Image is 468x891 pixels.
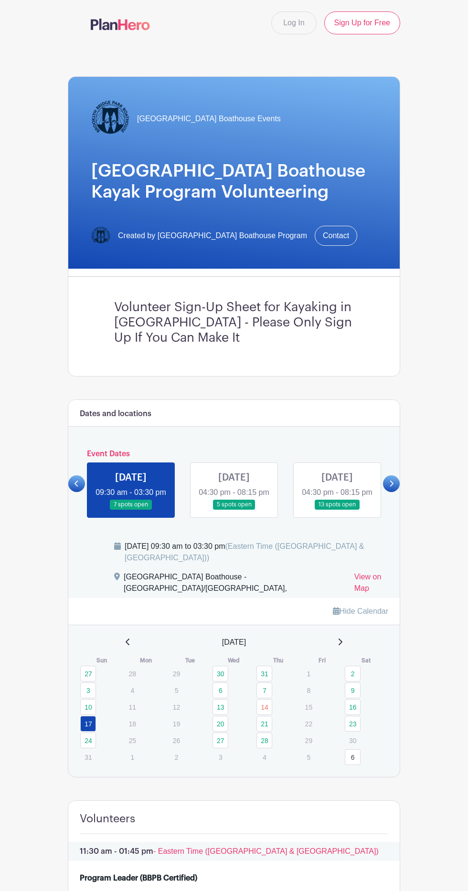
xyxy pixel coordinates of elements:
a: 9 [345,682,361,698]
p: 30 [345,733,361,748]
a: Hide Calendar [333,607,388,615]
span: Created by [GEOGRAPHIC_DATA] Boathouse Program [118,230,307,241]
p: 11:30 am - 01:45 pm [68,842,400,861]
th: Mon [124,656,168,665]
th: Sat [344,656,388,665]
p: 4 [124,683,140,698]
p: 5 [300,750,316,765]
p: 26 [169,733,184,748]
a: 17 [80,716,96,732]
p: 3 [213,750,228,765]
div: [GEOGRAPHIC_DATA] Boathouse - [GEOGRAPHIC_DATA]/[GEOGRAPHIC_DATA], [124,571,347,598]
h6: Dates and locations [80,409,151,419]
div: Program Leader (BBPB Certified) [80,872,197,884]
p: 11 [124,700,140,714]
a: 20 [213,716,228,732]
a: View on Map [354,571,388,598]
p: 25 [124,733,140,748]
p: 4 [256,750,272,765]
a: Log In [271,11,316,34]
img: Logo-Title.png [91,100,129,138]
a: 16 [345,699,361,715]
p: 15 [300,700,316,714]
a: 28 [256,733,272,748]
p: 2 [169,750,184,765]
h4: Volunteers [80,812,135,826]
p: 1 [300,666,316,681]
a: 30 [213,666,228,681]
p: 18 [124,716,140,731]
a: 3 [80,682,96,698]
div: [DATE] 09:30 am to 03:30 pm [125,541,388,564]
a: 10 [80,699,96,715]
p: 22 [300,716,316,731]
a: 24 [80,733,96,748]
p: 28 [124,666,140,681]
img: Logo-Title.png [91,226,110,245]
h1: [GEOGRAPHIC_DATA] Boathouse Kayak Program Volunteering [91,161,377,203]
h3: Volunteer Sign-Up Sheet for Kayaking in [GEOGRAPHIC_DATA] - Please Only Sign Up If You Can Make It [114,300,354,346]
p: 29 [300,733,316,748]
a: 6 [213,682,228,698]
span: (Eastern Time ([GEOGRAPHIC_DATA] & [GEOGRAPHIC_DATA])) [125,542,364,562]
span: [GEOGRAPHIC_DATA] Boathouse Events [137,113,281,125]
p: 31 [80,750,96,765]
a: 27 [213,733,228,748]
a: 6 [345,749,361,765]
th: Sun [80,656,124,665]
a: 23 [345,716,361,732]
p: 1 [124,750,140,765]
p: 29 [169,666,184,681]
a: 13 [213,699,228,715]
a: Sign Up for Free [324,11,400,34]
p: 5 [169,683,184,698]
span: [DATE] [222,637,246,648]
a: 31 [256,666,272,681]
h6: Event Dates [85,450,383,459]
a: 7 [256,682,272,698]
p: 19 [169,716,184,731]
a: 2 [345,666,361,681]
p: 8 [300,683,316,698]
th: Wed [212,656,256,665]
a: 27 [80,666,96,681]
a: 21 [256,716,272,732]
span: - Eastern Time ([GEOGRAPHIC_DATA] & [GEOGRAPHIC_DATA]) [153,847,379,855]
th: Fri [300,656,344,665]
th: Thu [256,656,300,665]
a: Contact [315,226,357,246]
th: Tue [168,656,212,665]
p: 12 [169,700,184,714]
img: logo-507f7623f17ff9eddc593b1ce0a138ce2505c220e1c5a4e2b4648c50719b7d32.svg [91,19,150,30]
a: 14 [256,699,272,715]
